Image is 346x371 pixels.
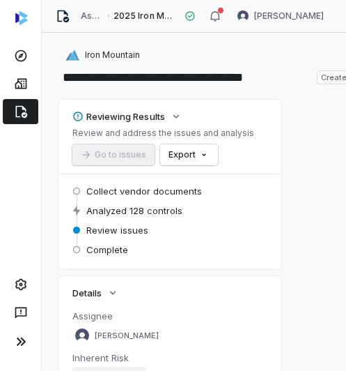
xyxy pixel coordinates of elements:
[86,185,202,197] span: Collect vendor documents
[85,50,140,61] span: Iron Mountain
[72,287,102,299] span: Details
[160,144,218,165] button: Export
[254,10,324,22] span: [PERSON_NAME]
[72,128,254,139] p: Review and address the issues and analysis
[15,11,28,25] img: svg%3e
[113,10,173,22] span: 2025 Iron Mountain Ongoing Monitoring
[81,10,102,22] a: Assessments
[95,331,159,341] span: [PERSON_NAME]
[68,280,123,305] button: Details
[61,43,144,68] button: https://ironmountain.com/en-ca/Iron Mountain
[72,351,267,364] dt: Inherent Risk
[72,310,267,322] dt: Assignee
[86,224,148,236] span: Review issues
[237,10,249,22] img: Meghan Paonessa avatar
[229,6,332,26] button: Meghan Paonessa avatar[PERSON_NAME]
[86,204,182,217] span: Analyzed 128 controls
[75,328,89,342] img: Meghan Paonessa avatar
[72,110,165,123] div: Reviewing Results
[86,243,128,256] span: Complete
[68,104,186,129] button: Reviewing Results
